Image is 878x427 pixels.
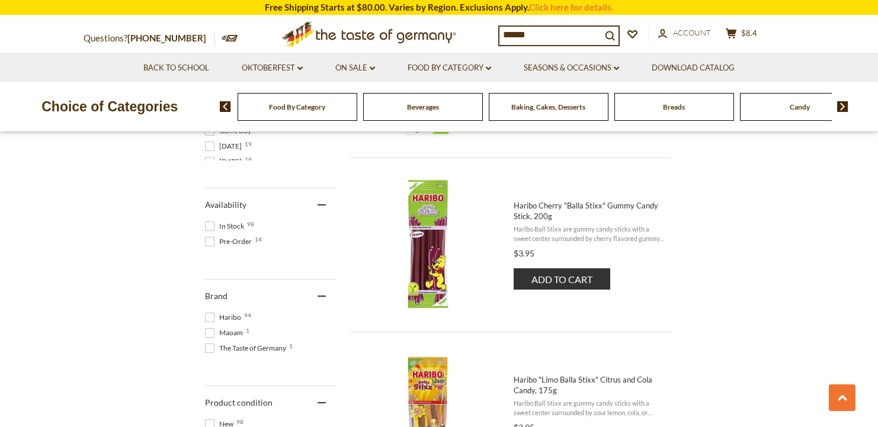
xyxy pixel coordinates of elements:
span: 19 [245,141,252,147]
a: Download Catalog [652,62,735,75]
a: Breads [663,102,685,111]
span: Haribo [205,312,245,323]
a: Beverages [407,102,439,111]
span: Pre-Order [205,236,255,247]
span: [DATE] [205,156,245,167]
button: $8.4 [723,28,759,43]
span: Haribo Ball Stixx are gummy candy sticks with a sweet center surrounded by cherry flavored gummy.... [514,224,664,243]
span: $3.95 [514,248,534,258]
a: Food By Category [408,62,491,75]
span: 94 [244,312,251,318]
button: Add to cart [514,268,610,290]
span: Haribo "Limo Balla Stixx" Citrus and Cola Candy, 175g [514,374,664,396]
a: [PHONE_NUMBER] [127,33,206,43]
a: Food By Category [269,102,325,111]
span: 1 [289,343,293,349]
span: Account [673,28,711,37]
a: Baking, Cakes, Desserts [511,102,585,111]
a: Oktoberfest [242,62,303,75]
span: Haribo Cherry "Balla Stixx" Gummy Candy Stick, 200g [514,200,664,221]
img: previous arrow [220,101,231,112]
a: Back to School [143,62,209,75]
span: [DATE] [205,141,245,152]
span: 98 [247,221,254,227]
img: next arrow [837,101,848,112]
span: Brand [205,291,227,301]
a: On Sale [335,62,375,75]
span: Product condition [205,397,273,407]
span: 14 [255,236,262,242]
a: Haribo Cherry [354,170,664,320]
span: Availability [205,200,246,210]
a: Click here for details. [529,2,613,12]
img: Haribo Balla Stixx Cherry [354,170,502,318]
span: Haribo Ball Stixx are gummy candy sticks with a sweet center surrounded by sour lemon, cola, or o... [514,399,664,417]
span: 18 [245,156,252,162]
span: The Taste of Germany [205,343,290,354]
span: In Stock [205,221,248,232]
a: Candy [790,102,810,111]
span: Maoam [205,328,246,338]
a: Seasons & Occasions [524,62,619,75]
a: Account [658,27,711,40]
span: $8.4 [741,28,757,38]
span: 1 [246,328,249,333]
p: Questions? [84,31,215,46]
span: 98 [236,419,243,425]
